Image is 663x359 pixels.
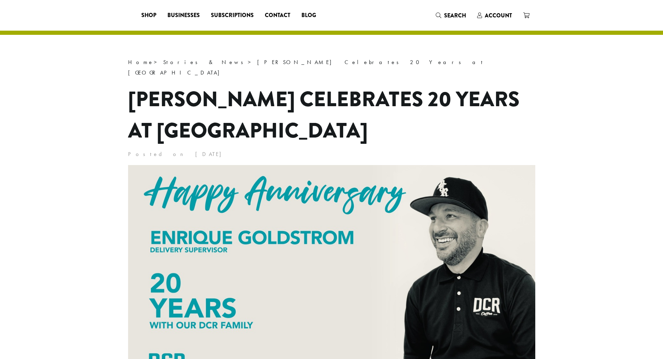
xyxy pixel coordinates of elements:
[296,10,322,21] a: Blog
[141,11,156,20] span: Shop
[128,58,154,66] a: Home
[162,10,205,21] a: Businesses
[485,11,512,19] span: Account
[167,11,200,20] span: Businesses
[301,11,316,20] span: Blog
[128,149,535,159] p: Posted on [DATE]
[205,10,259,21] a: Subscriptions
[472,10,518,21] a: Account
[128,58,485,76] span: [PERSON_NAME] Celebrates 20 Years at [GEOGRAPHIC_DATA]
[259,10,296,21] a: Contact
[128,84,535,146] h1: [PERSON_NAME] Celebrates 20 Years at [GEOGRAPHIC_DATA]
[430,10,472,21] a: Search
[128,58,485,76] span: > >
[136,10,162,21] a: Shop
[211,11,254,20] span: Subscriptions
[163,58,248,66] a: Stories & News
[265,11,290,20] span: Contact
[444,11,466,19] span: Search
